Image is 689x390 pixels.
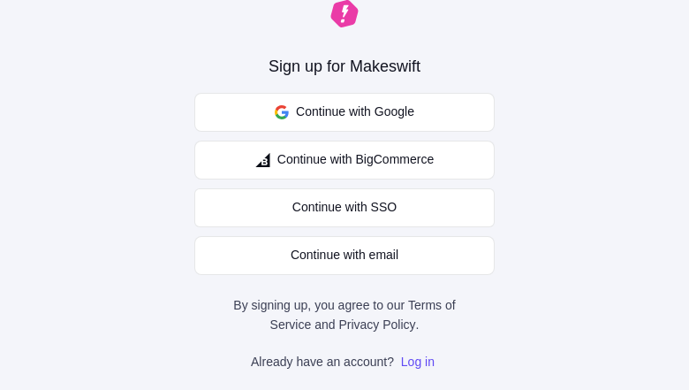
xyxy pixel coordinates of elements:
p: Already have an account? [254,353,436,372]
a: Log in [397,353,436,371]
span: Continue with email [291,246,398,265]
button: Continue with BigCommerce [194,141,495,180]
a: Privacy Policy [339,316,416,334]
button: Continue with Google [194,93,495,132]
a: Terms of Service [271,296,456,334]
span: Continue with BigCommerce [277,150,435,170]
p: By signing up, you agree to our and . [228,296,461,335]
a: Continue with SSO [194,188,495,227]
h1: Sign up for Makeswift [267,56,422,79]
span: Continue with Google [297,103,414,122]
button: Continue with email [194,236,495,275]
